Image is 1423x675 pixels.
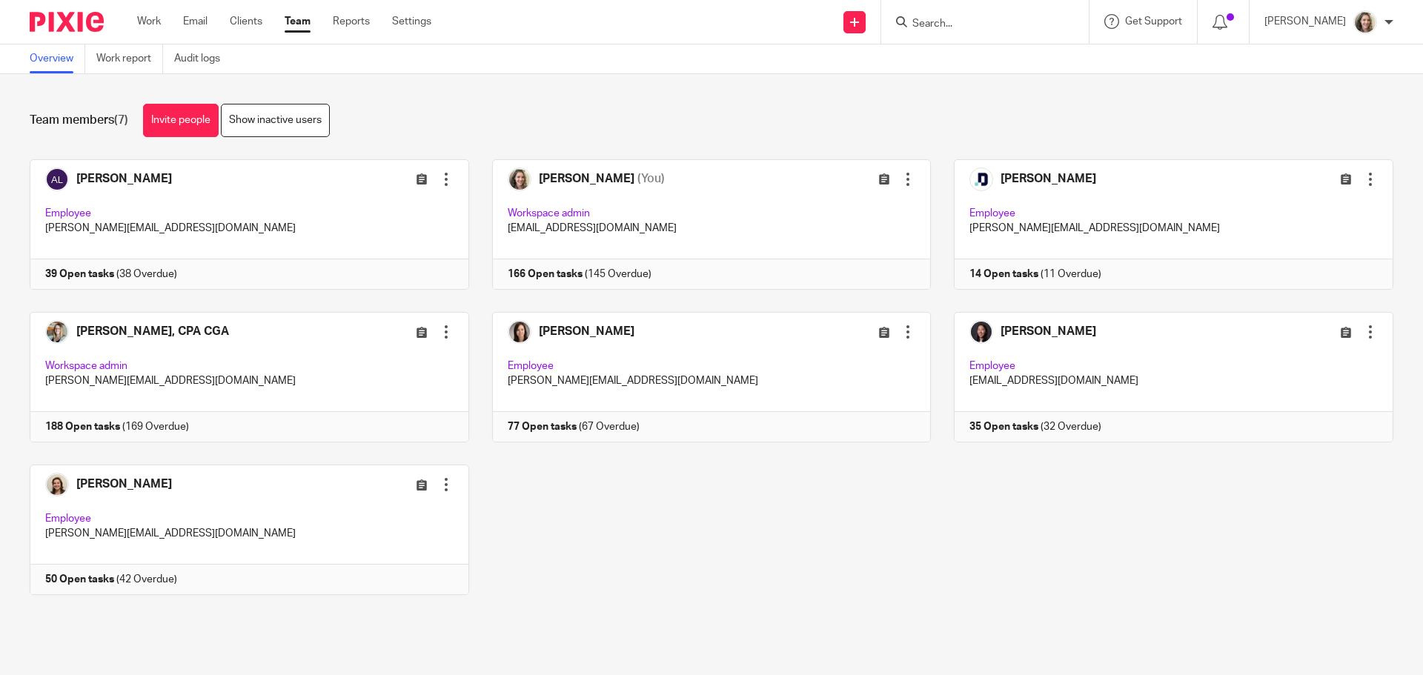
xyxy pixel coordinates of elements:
img: IMG_7896.JPG [1353,10,1377,34]
a: Email [183,14,208,29]
a: Team [285,14,311,29]
a: Clients [230,14,262,29]
a: Reports [333,14,370,29]
span: Get Support [1125,16,1182,27]
a: Work [137,14,161,29]
a: Audit logs [174,44,231,73]
p: [PERSON_NAME] [1264,14,1346,29]
a: Overview [30,44,85,73]
input: Search [911,18,1044,31]
a: Work report [96,44,163,73]
img: Pixie [30,12,104,32]
h1: Team members [30,113,128,128]
span: (7) [114,114,128,126]
a: Invite people [143,104,219,137]
a: Show inactive users [221,104,330,137]
a: Settings [392,14,431,29]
